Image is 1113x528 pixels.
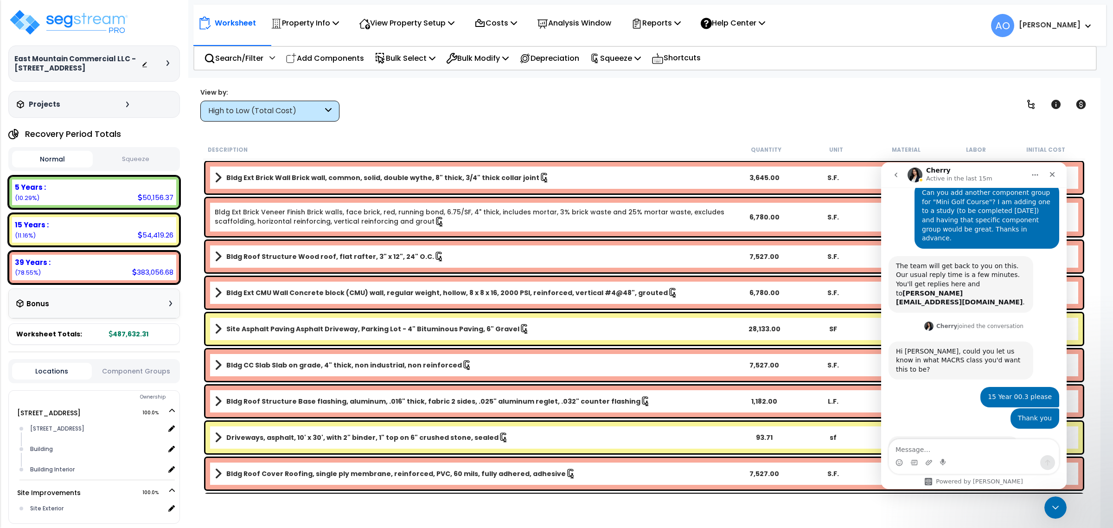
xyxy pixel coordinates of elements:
[881,162,1067,489] iframe: Intercom live chat
[730,361,799,370] div: 7,527.00
[215,322,730,335] a: Assembly Title
[799,324,867,334] div: SF
[991,14,1014,37] span: AO
[271,17,339,29] p: Property Info
[132,267,173,277] div: 383,056.68
[204,52,263,64] p: Search/Filter
[226,361,462,370] b: Bldg CC Slab Slab on grade, 4" thick, non industrial, non reinforced
[16,329,82,339] span: Worksheet Totals:
[730,252,799,261] div: 7,527.00
[966,146,986,154] small: Labor
[15,194,39,202] small: 10.285694563594442%
[14,54,141,73] h3: East Mountain Commercial LLC - [STREET_ADDRESS]
[15,182,46,192] b: 5 Years :
[26,300,49,308] h3: Bonus
[226,288,668,297] b: Bldg Ext CMU Wall Concrete block (CMU) wall, regular weight, hollow, 8 x 8 x 16, 2000 PSI, reinfo...
[730,324,799,334] div: 28,133.00
[829,146,843,154] small: Unit
[15,269,41,277] small: 78.55440916127974%
[446,52,509,64] p: Bulk Modify
[12,363,92,380] button: Locations
[799,288,867,297] div: S.F.
[799,397,867,406] div: L.F.
[799,212,867,222] div: S.F.
[730,397,799,406] div: 1,182.00
[28,423,165,434] div: [STREET_ADDRESS]
[590,52,641,64] p: Squeeze
[799,252,867,261] div: S.F.
[25,129,121,139] h4: Recovery Period Totals
[96,366,176,376] button: Component Groups
[474,17,517,29] p: Costs
[138,230,173,240] div: 54,419.26
[281,47,369,69] div: Add Components
[142,407,167,419] span: 100.0%
[8,8,129,36] img: logo_pro_r.png
[27,392,179,403] div: Ownership
[226,397,640,406] b: Bldg Roof Structure Base flashing, aluminum, .016" thick, fabric 2 sides, .025" aluminum reglet, ...
[1019,20,1081,30] b: [PERSON_NAME]
[226,173,539,182] b: Bldg Ext Brick Wall Brick wall, common, solid, double wythe, 8" thick, 3/4" thick collar joint
[29,100,60,109] h3: Projects
[17,408,81,418] a: [STREET_ADDRESS] 100.0%
[215,286,730,299] a: Assembly Title
[730,173,799,182] div: 3,645.00
[730,288,799,297] div: 6,780.00
[215,250,730,263] a: Assembly Title
[215,431,730,444] a: Assembly Title
[215,17,256,29] p: Worksheet
[514,47,584,69] div: Depreciation
[286,52,364,64] p: Add Components
[646,47,706,70] div: Shortcuts
[799,361,867,370] div: S.F.
[1044,496,1067,519] iframe: Intercom live chat
[799,173,867,182] div: S.F.
[226,252,434,261] b: Bldg Roof Structure Wood roof, flat rafter, 3" x 12", 24" O.C.
[730,212,799,222] div: 6,780.00
[751,146,781,154] small: Quantity
[892,146,921,154] small: Material
[215,359,730,372] a: Assembly Title
[701,17,765,29] p: Help Center
[868,212,936,222] div: $6.41
[28,464,165,475] div: Building Interior
[537,17,611,29] p: Analysis Window
[138,193,173,202] div: 50,156.37
[730,469,799,478] div: 7,527.00
[15,220,49,230] b: 15 Years :
[215,395,730,408] a: Assembly Title
[226,469,566,478] b: Bldg Roof Cover Roofing, single ply membrane, reinforced, PVC, 60 mils, fully adhered, adhesive
[28,444,165,455] div: Building
[12,151,93,167] button: Normal
[28,503,165,514] div: Site Exterior
[15,258,51,267] b: 39 Years :
[730,433,799,442] div: 93.71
